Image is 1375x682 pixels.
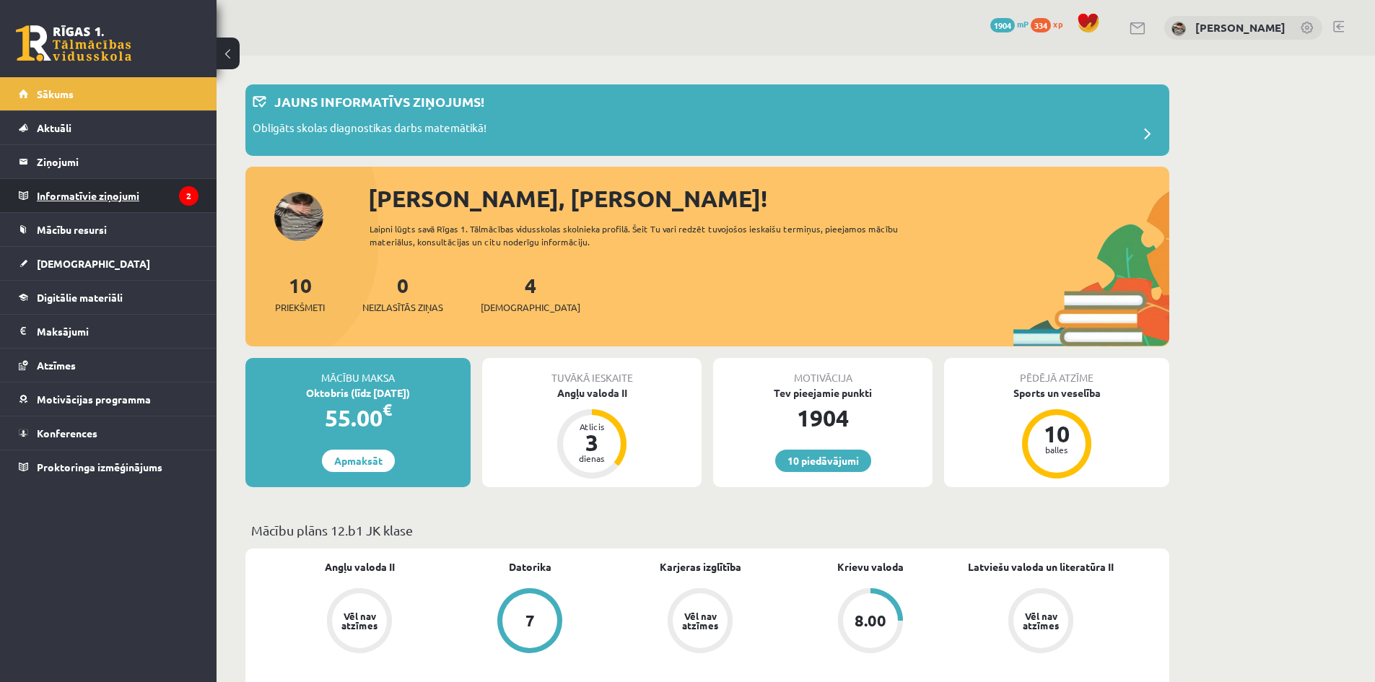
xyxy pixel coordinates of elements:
span: Sākums [37,87,74,100]
a: Informatīvie ziņojumi2 [19,179,198,212]
div: Mācību maksa [245,358,471,385]
legend: Informatīvie ziņojumi [37,179,198,212]
div: Angļu valoda II [482,385,702,401]
div: 8.00 [855,613,886,629]
span: Neizlasītās ziņas [362,300,443,315]
a: Proktoringa izmēģinājums [19,450,198,484]
a: Ziņojumi [19,145,198,178]
div: Atlicis [570,422,614,431]
span: Proktoringa izmēģinājums [37,460,162,473]
a: Vēl nav atzīmes [615,588,785,656]
a: [PERSON_NAME] [1195,20,1285,35]
span: [DEMOGRAPHIC_DATA] [37,257,150,270]
a: Krievu valoda [837,559,904,574]
a: 7 [445,588,615,656]
span: Atzīmes [37,359,76,372]
a: 10 piedāvājumi [775,450,871,472]
img: Aleksandrs Dauksts [1171,22,1186,36]
a: [DEMOGRAPHIC_DATA] [19,247,198,280]
div: Tev pieejamie punkti [713,385,933,401]
a: Rīgas 1. Tālmācības vidusskola [16,25,131,61]
i: 2 [179,186,198,206]
div: 1904 [713,401,933,435]
div: 10 [1035,422,1078,445]
span: Priekšmeti [275,300,325,315]
a: Datorika [509,559,551,574]
a: Angļu valoda II Atlicis 3 dienas [482,385,702,481]
div: Sports un veselība [944,385,1169,401]
a: 334 xp [1031,18,1070,30]
legend: Maksājumi [37,315,198,348]
a: Motivācijas programma [19,382,198,416]
a: Aktuāli [19,111,198,144]
a: Digitālie materiāli [19,281,198,314]
div: Vēl nav atzīmes [1021,611,1061,630]
p: Obligāts skolas diagnostikas darbs matemātikā! [253,120,486,140]
legend: Ziņojumi [37,145,198,178]
div: Oktobris (līdz [DATE]) [245,385,471,401]
a: Maksājumi [19,315,198,348]
a: Karjeras izglītība [660,559,741,574]
div: 7 [525,613,535,629]
div: Tuvākā ieskaite [482,358,702,385]
div: balles [1035,445,1078,454]
a: Apmaksāt [322,450,395,472]
p: Jauns informatīvs ziņojums! [274,92,484,111]
div: 3 [570,431,614,454]
a: Mācību resursi [19,213,198,246]
div: Laipni lūgts savā Rīgas 1. Tālmācības vidusskolas skolnieka profilā. Šeit Tu vari redzēt tuvojošo... [370,222,924,248]
a: Sākums [19,77,198,110]
span: 334 [1031,18,1051,32]
span: Aktuāli [37,121,71,134]
a: Vēl nav atzīmes [956,588,1126,656]
a: 8.00 [785,588,956,656]
a: 0Neizlasītās ziņas [362,272,443,315]
div: Pēdējā atzīme [944,358,1169,385]
div: Motivācija [713,358,933,385]
a: Angļu valoda II [325,559,395,574]
a: 4[DEMOGRAPHIC_DATA] [481,272,580,315]
a: 1904 mP [990,18,1029,30]
span: xp [1053,18,1062,30]
div: dienas [570,454,614,463]
a: 10Priekšmeti [275,272,325,315]
span: Motivācijas programma [37,393,151,406]
a: Sports un veselība 10 balles [944,385,1169,481]
div: 55.00 [245,401,471,435]
span: 1904 [990,18,1015,32]
span: Konferences [37,427,97,440]
a: Latviešu valoda un literatūra II [968,559,1114,574]
a: Atzīmes [19,349,198,382]
span: [DEMOGRAPHIC_DATA] [481,300,580,315]
p: Mācību plāns 12.b1 JK klase [251,520,1164,540]
span: Digitālie materiāli [37,291,123,304]
div: [PERSON_NAME], [PERSON_NAME]! [368,181,1169,216]
span: Mācību resursi [37,223,107,236]
a: Konferences [19,416,198,450]
div: Vēl nav atzīmes [680,611,720,630]
a: Vēl nav atzīmes [274,588,445,656]
div: Vēl nav atzīmes [339,611,380,630]
span: € [383,399,392,420]
a: Jauns informatīvs ziņojums! Obligāts skolas diagnostikas darbs matemātikā! [253,92,1162,149]
span: mP [1017,18,1029,30]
